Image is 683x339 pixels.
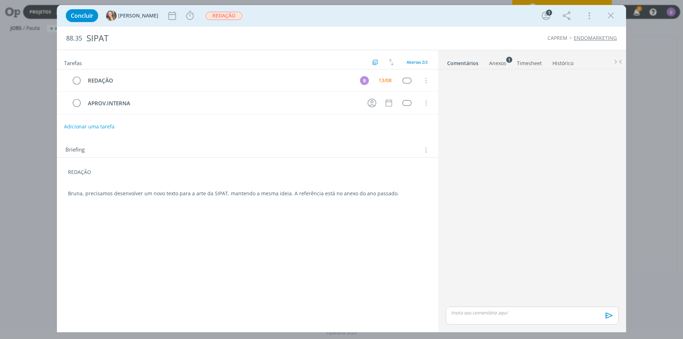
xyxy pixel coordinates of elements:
[506,57,512,63] sup: 1
[85,99,361,108] div: APROV.INTERNA
[552,57,574,67] a: Histórico
[71,13,93,18] span: Concluir
[359,75,370,86] button: B
[546,10,552,16] div: 1
[389,59,394,65] img: arrow-down-up.svg
[66,9,98,22] button: Concluir
[206,12,242,20] span: REDAÇÃO
[574,35,617,41] a: ENDOMARKETING
[489,60,506,67] div: Anexos
[205,11,243,20] button: REDAÇÃO
[447,57,479,67] a: Comentários
[378,78,392,83] div: 13/08
[65,145,85,155] span: Briefing
[66,35,82,42] span: 88.35
[68,169,427,176] p: REDAÇÃO
[517,57,542,67] a: Timesheet
[540,10,552,21] button: 1
[57,5,626,332] div: dialog
[68,190,427,197] p: Bruna, precisamos desenvolver um novo texto para a arte da SIPAT, mantendo a mesma ideia. A refer...
[547,35,567,41] a: CAPREM
[407,59,428,65] span: Abertas 2/2
[84,30,385,47] div: SIPAT
[85,76,353,85] div: REDAÇÃO
[64,120,115,133] button: Adicionar uma tarefa
[106,10,158,21] button: G[PERSON_NAME]
[64,58,82,67] span: Tarefas
[360,76,369,85] div: B
[106,10,117,21] img: G
[118,13,158,18] span: [PERSON_NAME]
